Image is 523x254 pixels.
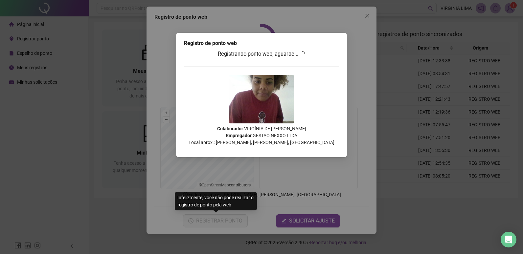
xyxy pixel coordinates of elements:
[226,133,252,138] strong: Empregador
[184,125,339,146] p: : VIRGÍNIA DE [PERSON_NAME] : GESTAO NEXXO LTDA Local aprox.: [PERSON_NAME], [PERSON_NAME], [GEOG...
[217,126,243,131] strong: Colaborador
[175,192,257,210] div: Infelizmente, você não pode realizar o registro de ponto pela web
[184,39,339,47] div: Registro de ponto web
[229,75,294,123] img: 2Q==
[300,51,305,56] span: loading
[184,50,339,58] h3: Registrando ponto web, aguarde...
[501,232,516,247] div: Open Intercom Messenger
